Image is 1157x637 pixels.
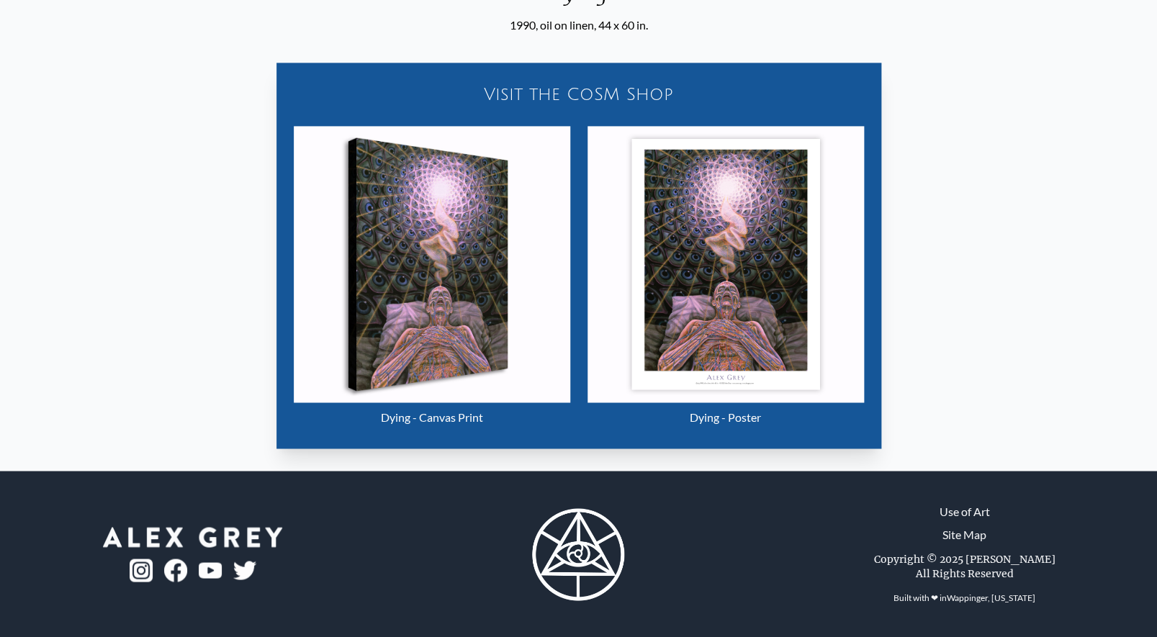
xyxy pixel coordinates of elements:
img: youtube-logo.png [199,562,222,579]
img: Dying - Poster [587,126,864,402]
img: ig-logo.png [130,559,153,582]
a: Visit the CoSM Shop [285,71,873,117]
img: Dying - Canvas Print [294,126,570,402]
img: twitter-logo.png [233,561,256,579]
a: Use of Art [939,502,989,520]
div: Copyright © 2025 [PERSON_NAME] [873,551,1055,566]
div: Dying - Canvas Print [294,402,570,431]
div: Dying - Poster [587,402,864,431]
div: 1990, oil on linen, 44 x 60 in. [385,17,772,34]
a: Dying - Poster [587,126,864,431]
div: All Rights Reserved [915,566,1013,580]
a: Wappinger, [US_STATE] [947,592,1035,602]
img: fb-logo.png [164,559,187,582]
a: Site Map [942,525,986,543]
a: Dying - Canvas Print [294,126,570,431]
div: Built with ❤ in [888,586,1041,609]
